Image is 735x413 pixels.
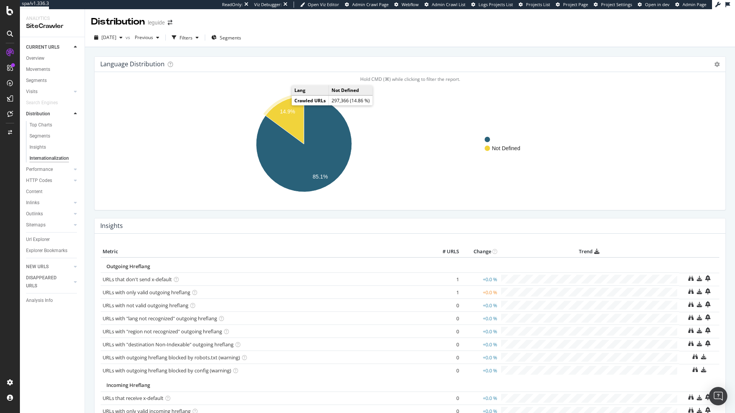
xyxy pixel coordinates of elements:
[430,273,461,286] td: 1
[106,263,150,270] span: Outgoing Hreflang
[103,354,240,361] a: URLs with outgoing hreflang blocked by robots.txt (warning)
[675,2,706,8] a: Admin Page
[26,54,79,62] a: Overview
[29,143,46,151] div: Insights
[169,31,202,44] button: Filters
[26,188,79,196] a: Content
[526,2,550,7] span: Projects List
[26,247,67,255] div: Explorer Bookmarks
[222,2,243,8] div: ReadOnly:
[103,328,222,335] a: URLs with "region not recognized" outgoing hreflang
[26,297,79,305] a: Analysis Info
[471,2,513,8] a: Logs Projects List
[499,246,679,257] th: Trend
[26,236,50,244] div: Url Explorer
[29,121,52,129] div: Top Charts
[132,34,153,41] span: Previous
[103,302,188,309] a: URLs with not valid outgoing hreflang
[714,62,720,67] i: Options
[101,246,430,257] th: Metric
[26,99,65,107] a: Search Engines
[26,88,38,96] div: Visits
[103,341,234,348] a: URLs with "destination Non-Indexable" outgoing hreflang
[101,84,719,204] svg: A chart.
[430,351,461,364] td: 0
[100,221,123,231] h4: Insights
[100,59,165,69] h4: Language Distribution
[180,34,193,41] div: Filters
[254,2,282,8] div: Viz Debugger:
[430,312,461,325] td: 0
[26,66,50,74] div: Movements
[479,2,513,7] span: Logs Projects List
[26,177,72,185] a: HTTP Codes
[101,34,116,41] span: 2025 Aug. 12th
[26,210,43,218] div: Outlinks
[26,177,52,185] div: HTTP Codes
[461,246,499,257] th: Change
[345,2,389,8] a: Admin Crawl Page
[492,145,520,151] text: Not Defined
[29,143,79,151] a: Insights
[208,31,244,44] button: Segments
[26,263,72,271] a: NEW URLS
[430,286,461,299] td: 1
[594,2,632,8] a: Project Settings
[103,395,163,402] a: URLs that receive x-default
[461,325,499,338] td: +0.0 %
[705,407,710,413] div: bell-plus
[292,96,329,106] td: Crawled URLs
[26,247,79,255] a: Explorer Bookmarks
[300,2,339,8] a: Open Viz Editor
[430,325,461,338] td: 0
[430,338,461,351] td: 0
[26,43,59,51] div: CURRENT URLS
[26,166,72,174] a: Performance
[29,121,79,129] a: Top Charts
[329,85,373,95] td: Not Defined
[601,2,632,7] span: Project Settings
[461,364,499,377] td: +0.0 %
[425,2,465,8] a: Admin Crawl List
[280,109,295,115] text: 14.9%
[705,275,710,281] div: bell-plus
[26,77,47,85] div: Segments
[26,221,46,229] div: Sitemaps
[645,2,670,7] span: Open in dev
[26,263,49,271] div: NEW URLS
[432,2,465,7] span: Admin Crawl List
[292,85,329,95] td: Lang
[461,286,499,299] td: +0.0 %
[26,166,53,174] div: Performance
[709,387,727,405] div: Open Intercom Messenger
[26,22,78,31] div: SiteCrawler
[29,154,79,162] a: Internationalization
[26,99,58,107] div: Search Engines
[430,246,461,257] th: # URLS
[519,2,550,8] a: Projects List
[705,314,710,320] div: bell-plus
[705,340,710,346] div: bell-plus
[168,20,172,25] div: arrow-right-arrow-left
[461,273,499,286] td: +0.0 %
[26,15,78,22] div: Analytics
[352,2,389,7] span: Admin Crawl Page
[430,392,461,405] td: 0
[26,88,72,96] a: Visits
[126,34,132,41] span: vs
[26,110,50,118] div: Distribution
[556,2,588,8] a: Project Page
[26,66,79,74] a: Movements
[29,132,50,140] div: Segments
[26,199,72,207] a: Inlinks
[430,364,461,377] td: 0
[26,188,42,196] div: Content
[705,327,710,333] div: bell-plus
[461,312,499,325] td: +0.0 %
[103,289,190,296] a: URLs with only valid outgoing hreflang
[106,382,150,388] span: Incoming Hreflang
[26,210,72,218] a: Outlinks
[26,236,79,244] a: Url Explorer
[705,394,710,400] div: bell-plus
